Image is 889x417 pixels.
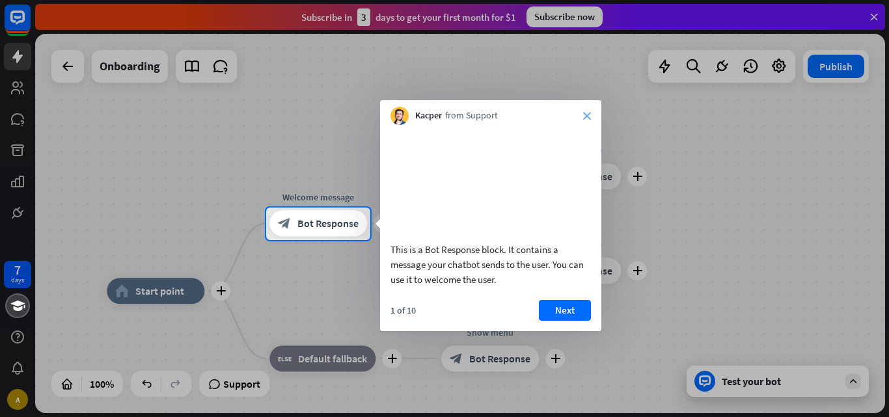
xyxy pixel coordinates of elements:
[297,217,359,230] span: Bot Response
[445,109,498,122] span: from Support
[390,304,416,316] div: 1 of 10
[583,112,591,120] i: close
[278,217,291,230] i: block_bot_response
[539,300,591,321] button: Next
[10,5,49,44] button: Open LiveChat chat widget
[415,109,442,122] span: Kacper
[390,242,591,287] div: This is a Bot Response block. It contains a message your chatbot sends to the user. You can use i...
